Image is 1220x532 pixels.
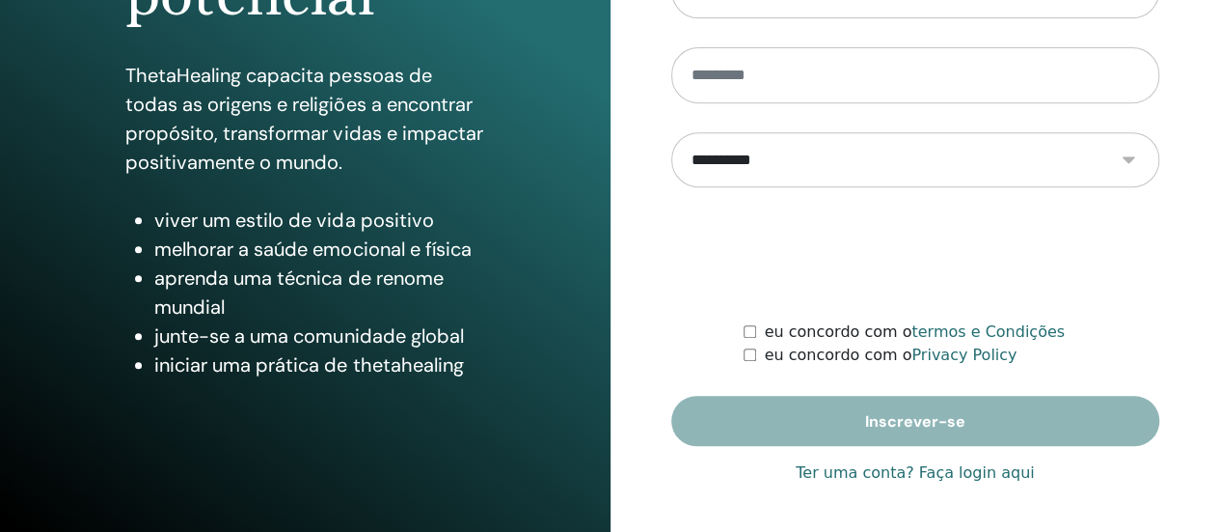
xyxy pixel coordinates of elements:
[769,216,1062,292] iframe: reCAPTCHA
[764,344,1017,367] label: eu concordo com o
[154,350,484,379] li: iniciar uma prática de thetahealing
[154,264,484,322] li: aprenda uma técnica de renome mundial
[911,346,1017,364] a: Privacy Policy
[796,462,1034,485] a: Ter uma conta? Faça login aqui
[154,206,484,235] li: viver um estilo de vida positivo
[764,321,1064,344] label: eu concordo com o
[125,61,484,177] p: ThetaHealing capacita pessoas de todas as origens e religiões a encontrar propósito, transformar ...
[911,322,1065,341] a: termos e Condições
[154,322,484,350] li: junte-se a uma comunidade global
[154,235,484,264] li: melhorar a saúde emocional e física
